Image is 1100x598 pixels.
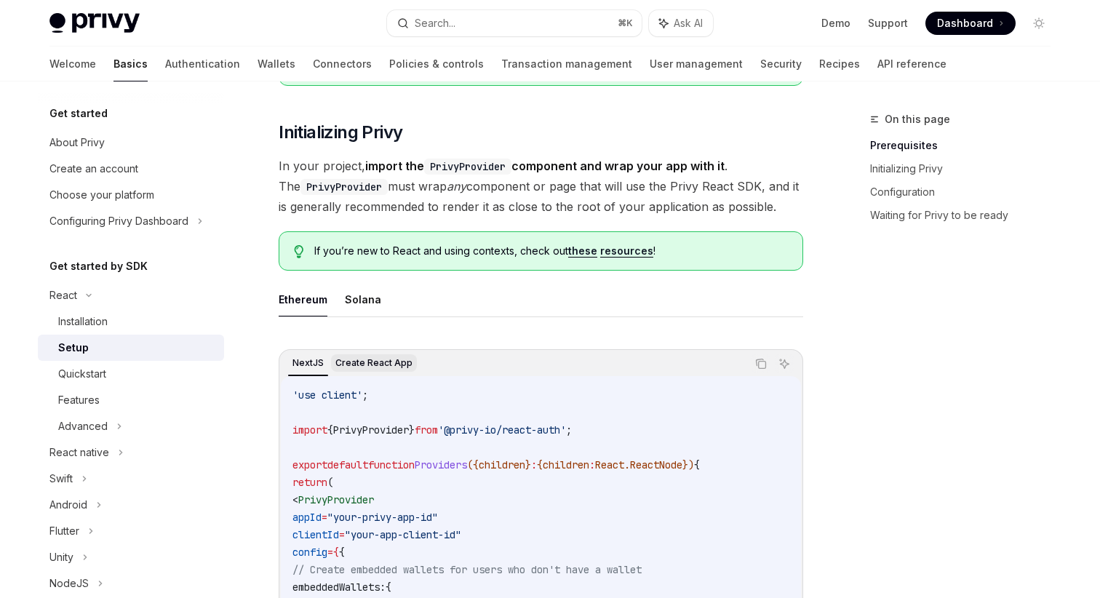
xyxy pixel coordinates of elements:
span: ReactNode [630,458,682,471]
button: Solana [345,282,381,316]
a: Authentication [165,47,240,81]
span: < [292,493,298,506]
span: appId [292,511,322,524]
div: Advanced [58,418,108,435]
span: { [327,423,333,436]
a: Initializing Privy [870,157,1062,180]
span: If you’re new to React and using contexts, check out ! [314,244,788,258]
a: Prerequisites [870,134,1062,157]
div: React [49,287,77,304]
span: React [595,458,624,471]
span: ({ [467,458,479,471]
strong: import the component and wrap your app with it [365,159,725,173]
span: ( [327,476,333,489]
a: Policies & controls [389,47,484,81]
span: PrivyProvider [298,493,374,506]
span: '@privy-io/react-auth' [438,423,566,436]
span: children [479,458,525,471]
span: from [415,423,438,436]
span: { [333,546,339,559]
a: Installation [38,308,224,335]
code: PrivyProvider [300,179,388,195]
a: Security [760,47,802,81]
a: resources [600,244,653,258]
a: About Privy [38,129,224,156]
a: Connectors [313,47,372,81]
button: Ask AI [775,354,794,373]
code: PrivyProvider [424,159,511,175]
div: Create React App [331,354,417,372]
a: Quickstart [38,361,224,387]
div: React native [49,444,109,461]
div: Installation [58,313,108,330]
span: // Create embedded wallets for users who don't have a wallet [292,563,642,576]
a: Support [868,16,908,31]
span: return [292,476,327,489]
span: On this page [885,111,950,128]
span: : [589,458,595,471]
div: Create an account [49,160,138,178]
span: ; [566,423,572,436]
h5: Get started by SDK [49,258,148,275]
span: export [292,458,327,471]
a: Waiting for Privy to be ready [870,204,1062,227]
button: Copy the contents from the code block [752,354,770,373]
span: } [525,458,531,471]
div: Unity [49,549,73,566]
h5: Get started [49,105,108,122]
span: config [292,546,327,559]
span: { [339,546,345,559]
img: light logo [49,13,140,33]
div: Setup [58,339,89,356]
span: : [531,458,537,471]
span: PrivyProvider [333,423,409,436]
span: { [694,458,700,471]
span: Providers [415,458,467,471]
div: Swift [49,470,73,487]
a: Features [38,387,224,413]
a: Demo [821,16,850,31]
button: Search...⌘K [387,10,642,36]
span: { [537,458,543,471]
a: Recipes [819,47,860,81]
button: Toggle dark mode [1027,12,1051,35]
a: Create an account [38,156,224,182]
a: Basics [113,47,148,81]
span: children [543,458,589,471]
span: Ask AI [674,16,703,31]
a: Wallets [258,47,295,81]
span: function [368,458,415,471]
button: Ask AI [649,10,713,36]
a: Transaction management [501,47,632,81]
div: Quickstart [58,365,106,383]
div: NodeJS [49,575,89,592]
span: ; [362,388,368,402]
span: default [327,458,368,471]
div: Android [49,496,87,514]
div: About Privy [49,134,105,151]
span: { [386,581,391,594]
div: Choose your platform [49,186,154,204]
span: embeddedWallets: [292,581,386,594]
a: Setup [38,335,224,361]
span: } [409,423,415,436]
span: 'use client' [292,388,362,402]
span: ⌘ K [618,17,633,29]
span: . [624,458,630,471]
button: Ethereum [279,282,327,316]
span: Dashboard [937,16,993,31]
a: User management [650,47,743,81]
span: import [292,423,327,436]
div: Flutter [49,522,79,540]
a: Choose your platform [38,182,224,208]
div: Features [58,391,100,409]
span: "your-privy-app-id" [327,511,438,524]
a: these [568,244,597,258]
a: API reference [877,47,946,81]
a: Configuration [870,180,1062,204]
em: any [447,179,466,194]
a: Welcome [49,47,96,81]
span: }) [682,458,694,471]
span: clientId [292,528,339,541]
a: Dashboard [925,12,1016,35]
